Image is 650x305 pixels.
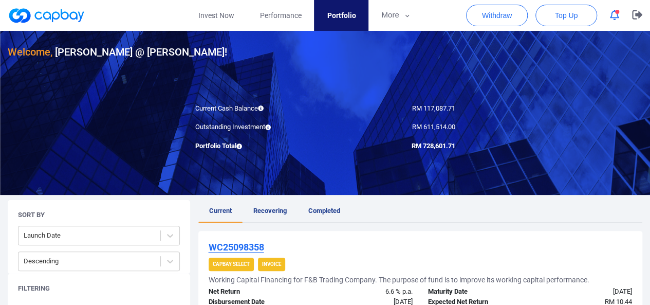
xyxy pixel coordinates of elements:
[253,207,287,214] span: Recovering
[555,10,578,21] span: Top Up
[188,103,325,114] div: Current Cash Balance
[412,142,455,150] span: RM 728,601.71
[188,141,325,152] div: Portfolio Total
[209,275,589,284] h5: Working Capital Financing for F&B Trading Company. The purpose of fund is to improve its working ...
[18,210,45,220] h5: Sort By
[8,44,227,60] h3: [PERSON_NAME] @ [PERSON_NAME] !
[310,286,420,297] div: 6.6 % p.a.
[308,207,340,214] span: Completed
[327,10,356,21] span: Portfolio
[259,10,301,21] span: Performance
[18,284,50,293] h5: Filtering
[209,207,232,214] span: Current
[412,104,455,112] span: RM 117,087.71
[412,123,455,131] span: RM 611,514.00
[535,5,597,26] button: Top Up
[201,286,311,297] div: Net Return
[209,242,264,253] u: WC25098358
[213,261,250,267] strong: CapBay Select
[8,46,52,58] span: Welcome,
[420,286,530,297] div: Maturity Date
[530,286,640,297] div: [DATE]
[262,261,281,267] strong: Invoice
[188,122,325,133] div: Outstanding Investment
[466,5,528,26] button: Withdraw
